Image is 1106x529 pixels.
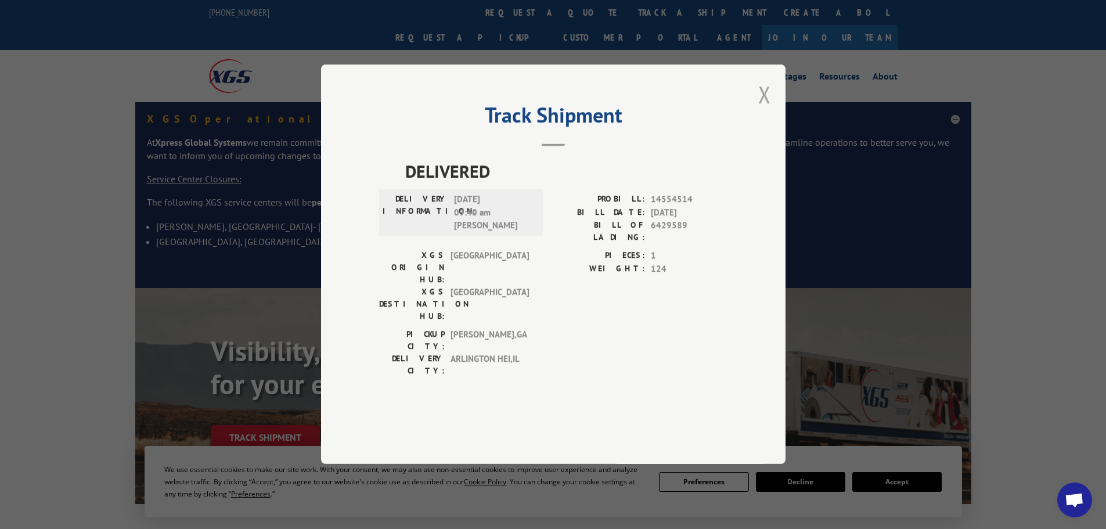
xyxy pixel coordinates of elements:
[651,250,727,263] span: 1
[651,206,727,219] span: [DATE]
[553,219,645,244] label: BILL OF LADING:
[379,107,727,129] h2: Track Shipment
[553,262,645,276] label: WEIGHT:
[451,250,529,286] span: [GEOGRAPHIC_DATA]
[651,262,727,276] span: 124
[758,79,771,110] button: Close modal
[405,159,727,185] span: DELIVERED
[651,219,727,244] span: 6429589
[379,250,445,286] label: XGS ORIGIN HUB:
[553,206,645,219] label: BILL DATE:
[451,286,529,323] span: [GEOGRAPHIC_DATA]
[383,193,448,233] label: DELIVERY INFORMATION:
[379,353,445,377] label: DELIVERY CITY:
[651,193,727,207] span: 14554514
[454,193,532,233] span: [DATE] 09:40 am [PERSON_NAME]
[379,286,445,323] label: XGS DESTINATION HUB:
[1057,483,1092,517] a: Open chat
[553,250,645,263] label: PIECES:
[553,193,645,207] label: PROBILL:
[379,329,445,353] label: PICKUP CITY:
[451,353,529,377] span: ARLINGTON HEI , IL
[451,329,529,353] span: [PERSON_NAME] , GA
